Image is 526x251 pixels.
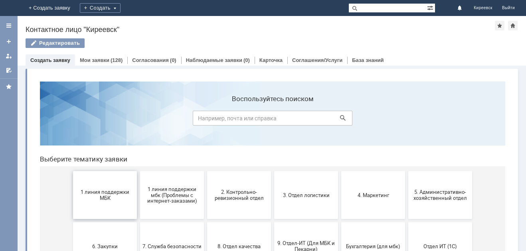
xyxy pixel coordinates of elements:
[40,147,103,195] button: 6. Закупки
[42,168,101,174] span: 6. Закупки
[80,57,109,63] a: Мои заявки
[241,147,305,195] button: 9. Отдел-ИТ (Для МБК и Пекарни)
[377,114,436,126] span: 5. Административно-хозяйственный отдел
[170,57,176,63] div: (0)
[174,198,237,246] button: Финансовый отдел
[508,21,518,30] div: Сделать домашней страницей
[243,117,302,123] span: 3. Отдел логистики
[377,213,436,231] span: [PERSON_NAME]. Услуги ИТ для МБК (оформляет L1)
[2,50,15,62] a: Мои заявки
[159,36,319,50] input: Например, почта или справка
[176,219,235,225] span: Финансовый отдел
[174,147,237,195] button: 8. Отдел качества
[2,35,15,48] a: Создать заявку
[6,80,472,88] header: Выберите тематику заявки
[109,168,168,174] span: 7. Служба безопасности
[40,96,103,144] button: 1 линия поддержки МБК
[308,198,372,246] button: Это соглашение не активно!
[109,111,168,129] span: 1 линия поддержки мбк (Проблемы с интернет-заказами)
[80,3,121,13] div: Создать
[292,57,342,63] a: Соглашения/Услуги
[310,168,369,174] span: Бухгалтерия (для мбк)
[243,57,250,63] div: (0)
[40,198,103,246] button: Отдел-ИТ (Битрикс24 и CRM)
[107,198,170,246] button: Отдел-ИТ (Офис)
[474,6,492,10] span: Киреевск
[30,57,70,63] a: Создать заявку
[310,117,369,123] span: 4. Маркетинг
[241,96,305,144] button: 3. Отдел логистики
[176,114,235,126] span: 2. Контрольно-ревизионный отдел
[310,216,369,228] span: Это соглашение не активно!
[107,96,170,144] button: 1 линия поддержки мбк (Проблемы с интернет-заказами)
[111,57,123,63] div: (128)
[176,168,235,174] span: 8. Отдел качества
[427,4,435,11] span: Расширенный поиск
[107,147,170,195] button: 7. Служба безопасности
[26,26,495,34] div: Контактное лицо "Киреевск"
[159,20,319,28] label: Воспользуйтесь поиском
[132,57,169,63] a: Согласования
[243,219,302,225] span: Франчайзинг
[241,198,305,246] button: Франчайзинг
[2,64,15,77] a: Мои согласования
[109,219,168,225] span: Отдел-ИТ (Офис)
[308,147,372,195] button: Бухгалтерия (для мбк)
[375,96,439,144] button: 5. Административно-хозяйственный отдел
[375,198,439,246] button: [PERSON_NAME]. Услуги ИТ для МБК (оформляет L1)
[375,147,439,195] button: Отдел ИТ (1С)
[495,21,504,30] div: Добавить в избранное
[308,96,372,144] button: 4. Маркетинг
[259,57,283,63] a: Карточка
[42,216,101,228] span: Отдел-ИТ (Битрикс24 и CRM)
[42,114,101,126] span: 1 линия поддержки МБК
[377,168,436,174] span: Отдел ИТ (1С)
[243,165,302,177] span: 9. Отдел-ИТ (Для МБК и Пекарни)
[352,57,384,63] a: База знаний
[174,96,237,144] button: 2. Контрольно-ревизионный отдел
[186,57,242,63] a: Наблюдаемые заявки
